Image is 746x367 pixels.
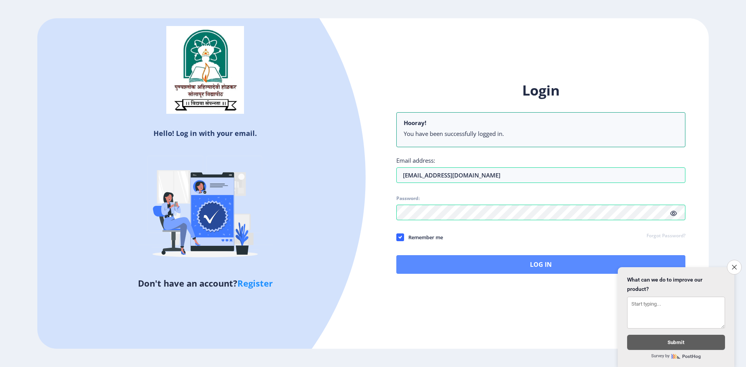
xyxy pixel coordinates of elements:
input: Email address [396,167,685,183]
a: Register [237,277,273,289]
label: Email address: [396,157,435,164]
h1: Login [396,81,685,100]
a: Forgot Password? [647,233,685,240]
span: Remember me [404,233,443,242]
label: Password: [396,195,420,202]
img: Verified-rafiki.svg [137,141,273,277]
b: Hooray! [404,119,426,127]
img: sulogo.png [166,26,244,114]
button: Log In [396,255,685,274]
li: You have been successfully logged in. [404,130,678,137]
h5: Don't have an account? [43,277,367,289]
